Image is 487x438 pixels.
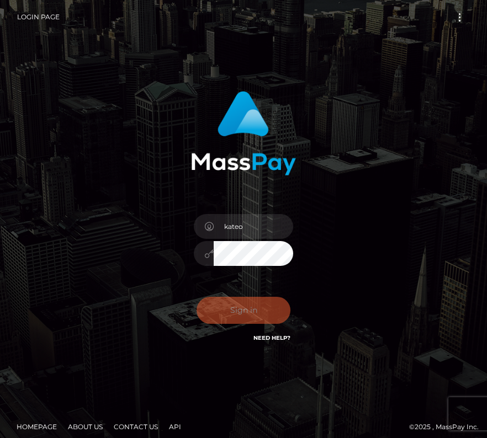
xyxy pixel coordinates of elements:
[214,214,293,239] input: Username...
[165,418,186,435] a: API
[109,418,162,435] a: Contact Us
[63,418,107,435] a: About Us
[12,418,61,435] a: Homepage
[449,10,470,25] button: Toggle navigation
[253,334,290,341] a: Need Help?
[8,421,479,433] div: © 2025 , MassPay Inc.
[17,6,60,29] a: Login Page
[191,91,296,175] img: MassPay Login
